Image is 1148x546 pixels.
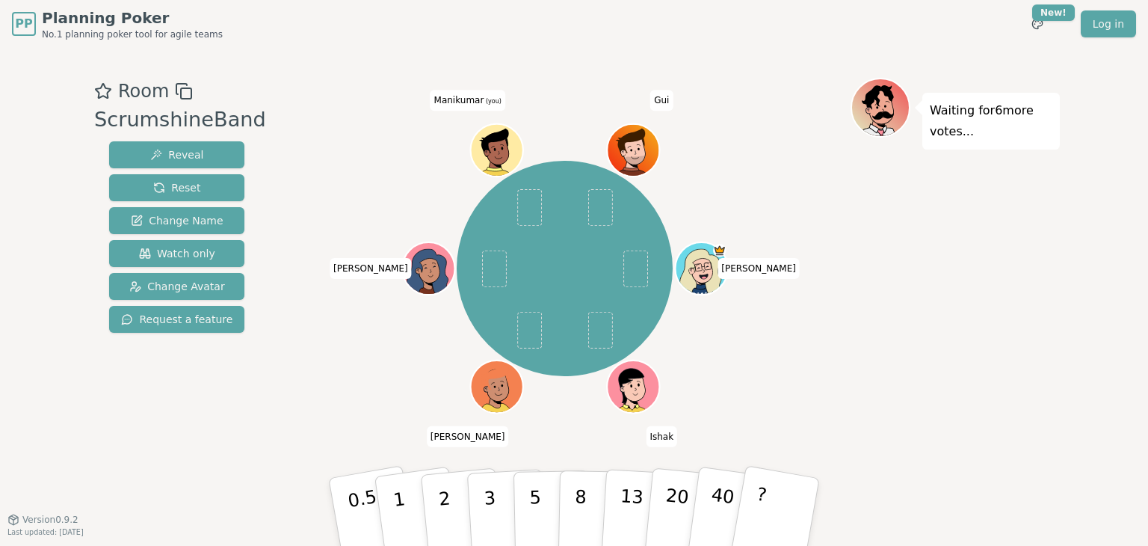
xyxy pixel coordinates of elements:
[930,100,1052,142] p: Waiting for 6 more votes...
[150,147,203,162] span: Reveal
[1081,10,1136,37] a: Log in
[22,514,78,526] span: Version 0.9.2
[109,141,244,168] button: Reveal
[472,126,521,175] button: Click to change your avatar
[42,28,223,40] span: No.1 planning poker tool for agile teams
[109,207,244,234] button: Change Name
[7,528,84,536] span: Last updated: [DATE]
[94,78,112,105] button: Add as favourite
[430,90,505,111] span: Click to change your name
[717,258,800,279] span: Click to change your name
[1032,4,1075,21] div: New!
[118,78,169,105] span: Room
[153,180,200,195] span: Reset
[94,105,266,135] div: ScrumshineBand
[484,98,502,105] span: (you)
[12,7,223,40] a: PPPlanning PokerNo.1 planning poker tool for agile teams
[131,213,223,228] span: Change Name
[109,240,244,267] button: Watch only
[7,514,78,526] button: Version0.9.2
[109,174,244,201] button: Reset
[129,279,225,294] span: Change Avatar
[139,246,215,261] span: Watch only
[330,258,412,279] span: Click to change your name
[109,273,244,300] button: Change Avatar
[42,7,223,28] span: Planning Poker
[1024,10,1051,37] button: New!
[15,15,32,33] span: PP
[713,244,726,257] span: Susset SM is the host
[650,90,673,111] span: Click to change your name
[121,312,232,327] span: Request a feature
[109,306,244,333] button: Request a feature
[646,426,677,447] span: Click to change your name
[427,426,509,447] span: Click to change your name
